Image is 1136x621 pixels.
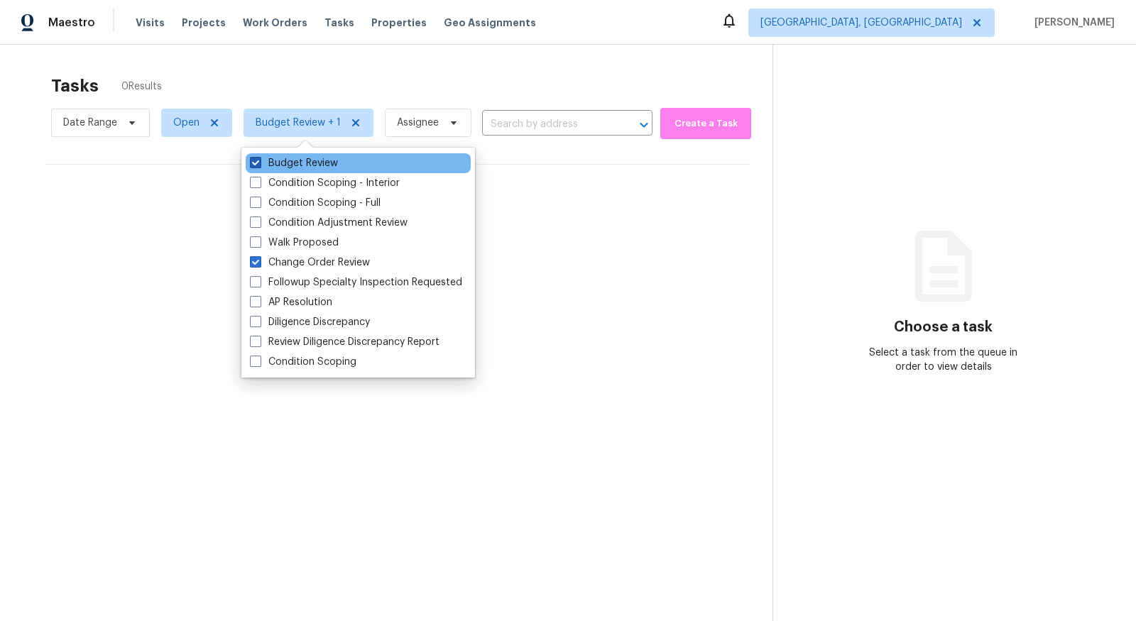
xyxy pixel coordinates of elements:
span: [GEOGRAPHIC_DATA], [GEOGRAPHIC_DATA] [760,16,962,30]
label: Condition Scoping - Full [250,196,381,210]
span: Open [173,116,200,130]
label: Followup Specialty Inspection Requested [250,275,462,290]
h2: Tasks [51,79,99,93]
span: Work Orders [243,16,307,30]
span: [PERSON_NAME] [1029,16,1115,30]
span: Assignee [397,116,439,130]
label: Diligence Discrepancy [250,315,370,329]
span: Tasks [324,18,354,28]
label: Walk Proposed [250,236,339,250]
label: Change Order Review [250,255,370,270]
span: Projects [182,16,226,30]
button: Create a Task [660,108,751,139]
h3: Choose a task [894,320,993,334]
span: Maestro [48,16,95,30]
label: Condition Scoping [250,355,356,369]
span: 0 Results [121,79,162,94]
label: Budget Review [250,156,338,170]
button: Open [634,115,654,135]
span: Properties [371,16,427,30]
span: Geo Assignments [444,16,536,30]
span: Create a Task [667,116,744,132]
div: Select a task from the queue in order to view details [858,346,1029,374]
label: Review Diligence Discrepancy Report [250,335,439,349]
label: Condition Scoping - Interior [250,176,400,190]
label: AP Resolution [250,295,332,309]
span: Budget Review + 1 [256,116,341,130]
label: Condition Adjustment Review [250,216,408,230]
span: Date Range [63,116,117,130]
input: Search by address [482,114,613,136]
span: Visits [136,16,165,30]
